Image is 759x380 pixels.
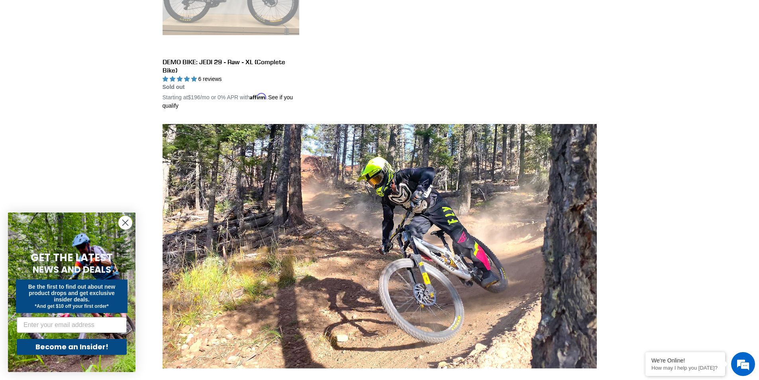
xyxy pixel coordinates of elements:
[9,44,21,56] div: Navigation go back
[17,317,127,333] input: Enter your email address
[131,4,150,23] div: Minimize live chat window
[28,284,116,303] span: Be the first to find out about new product drops and get exclusive insider deals.
[46,100,110,181] span: We're online!
[25,40,45,60] img: d_696896380_company_1647369064580_696896380
[31,250,113,265] span: GET THE LATEST
[17,339,127,355] button: Become an Insider!
[651,365,719,371] p: How may I help you today?
[33,263,111,276] span: NEWS AND DEALS
[651,357,719,364] div: We're Online!
[53,45,146,55] div: Chat with us now
[118,216,132,230] button: Close dialog
[4,218,152,246] textarea: Type your message and hit 'Enter'
[35,303,108,309] span: *And get $10 off your first order*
